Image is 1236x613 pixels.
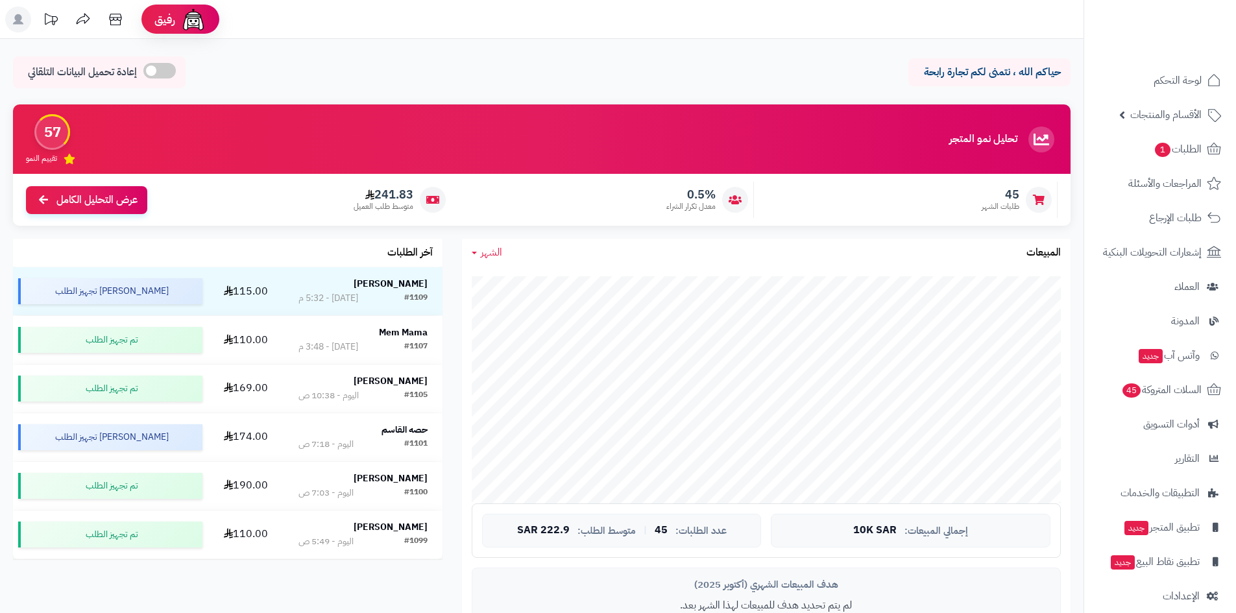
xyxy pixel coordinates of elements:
a: وآتس آبجديد [1092,340,1228,371]
a: تطبيق نقاط البيعجديد [1092,546,1228,577]
td: 174.00 [208,413,284,461]
span: التطبيقات والخدمات [1121,484,1200,502]
h3: آخر الطلبات [387,247,433,259]
div: #1101 [404,438,428,451]
div: اليوم - 7:03 ص [298,487,354,499]
span: طلبات الإرجاع [1149,209,1202,227]
span: العملاء [1174,278,1200,296]
strong: Mem Mama [379,326,428,339]
a: تحديثات المنصة [34,6,67,36]
span: لوحة التحكم [1154,71,1202,90]
span: 222.9 SAR [517,525,570,536]
div: اليوم - 5:49 ص [298,535,354,548]
span: التقارير [1175,450,1200,468]
strong: [PERSON_NAME] [354,374,428,388]
div: [PERSON_NAME] تجهيز الطلب [18,278,202,304]
span: الطلبات [1154,140,1202,158]
div: #1109 [404,292,428,305]
a: لوحة التحكم [1092,65,1228,96]
div: اليوم - 7:18 ص [298,438,354,451]
span: 45 [982,187,1019,202]
span: إعادة تحميل البيانات التلقائي [28,65,137,80]
a: التطبيقات والخدمات [1092,477,1228,509]
div: [DATE] - 3:48 م [298,341,358,354]
span: جديد [1124,521,1148,535]
span: الإعدادات [1163,587,1200,605]
a: عرض التحليل الكامل [26,186,147,214]
a: السلات المتروكة45 [1092,374,1228,405]
div: [PERSON_NAME] تجهيز الطلب [18,424,202,450]
a: الشهر [472,245,502,260]
strong: [PERSON_NAME] [354,520,428,534]
span: إشعارات التحويلات البنكية [1103,243,1202,261]
a: إشعارات التحويلات البنكية [1092,237,1228,268]
span: 45 [655,525,668,536]
span: عدد الطلبات: [675,525,727,536]
span: السلات المتروكة [1121,381,1202,399]
div: تم تجهيز الطلب [18,473,202,499]
span: جديد [1111,555,1135,570]
span: إجمالي المبيعات: [904,525,968,536]
span: أدوات التسويق [1143,415,1200,433]
span: 10K SAR [853,525,897,536]
span: | [644,525,647,535]
span: جديد [1139,349,1163,363]
span: 1 [1155,143,1170,157]
a: تطبيق المتجرجديد [1092,512,1228,543]
td: 110.00 [208,316,284,364]
div: اليوم - 10:38 ص [298,389,359,402]
img: ai-face.png [180,6,206,32]
div: [DATE] - 5:32 م [298,292,358,305]
div: #1107 [404,341,428,354]
span: متوسط الطلب: [577,525,636,536]
p: حياكم الله ، نتمنى لكم تجارة رابحة [918,65,1061,80]
a: الإعدادات [1092,581,1228,612]
span: تطبيق نقاط البيع [1109,553,1200,571]
span: وآتس آب [1137,346,1200,365]
div: تم تجهيز الطلب [18,327,202,353]
span: رفيق [154,12,175,27]
span: عرض التحليل الكامل [56,193,138,208]
td: 110.00 [208,511,284,559]
a: المدونة [1092,306,1228,337]
div: #1100 [404,487,428,499]
div: هدف المبيعات الشهري (أكتوبر 2025) [482,578,1050,592]
strong: [PERSON_NAME] [354,472,428,485]
a: العملاء [1092,271,1228,302]
div: تم تجهيز الطلب [18,376,202,402]
span: متوسط طلب العميل [354,201,413,212]
strong: [PERSON_NAME] [354,277,428,291]
span: الشهر [481,245,502,260]
a: المراجعات والأسئلة [1092,168,1228,199]
a: التقارير [1092,443,1228,474]
div: #1099 [404,535,428,548]
span: تطبيق المتجر [1123,518,1200,536]
p: لم يتم تحديد هدف للمبيعات لهذا الشهر بعد. [482,598,1050,613]
a: أدوات التسويق [1092,409,1228,440]
span: معدل تكرار الشراء [666,201,716,212]
span: المدونة [1171,312,1200,330]
img: logo-2.png [1148,36,1224,64]
span: تقييم النمو [26,153,57,164]
strong: حصه القاسم [382,423,428,437]
span: 45 [1122,383,1141,398]
td: 169.00 [208,365,284,413]
a: طلبات الإرجاع [1092,202,1228,234]
td: 190.00 [208,462,284,510]
div: #1105 [404,389,428,402]
h3: المبيعات [1026,247,1061,259]
span: المراجعات والأسئلة [1128,174,1202,193]
span: 241.83 [354,187,413,202]
div: تم تجهيز الطلب [18,522,202,547]
span: طلبات الشهر [982,201,1019,212]
span: الأقسام والمنتجات [1130,106,1202,124]
span: 0.5% [666,187,716,202]
a: الطلبات1 [1092,134,1228,165]
td: 115.00 [208,267,284,315]
h3: تحليل نمو المتجر [949,134,1017,145]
